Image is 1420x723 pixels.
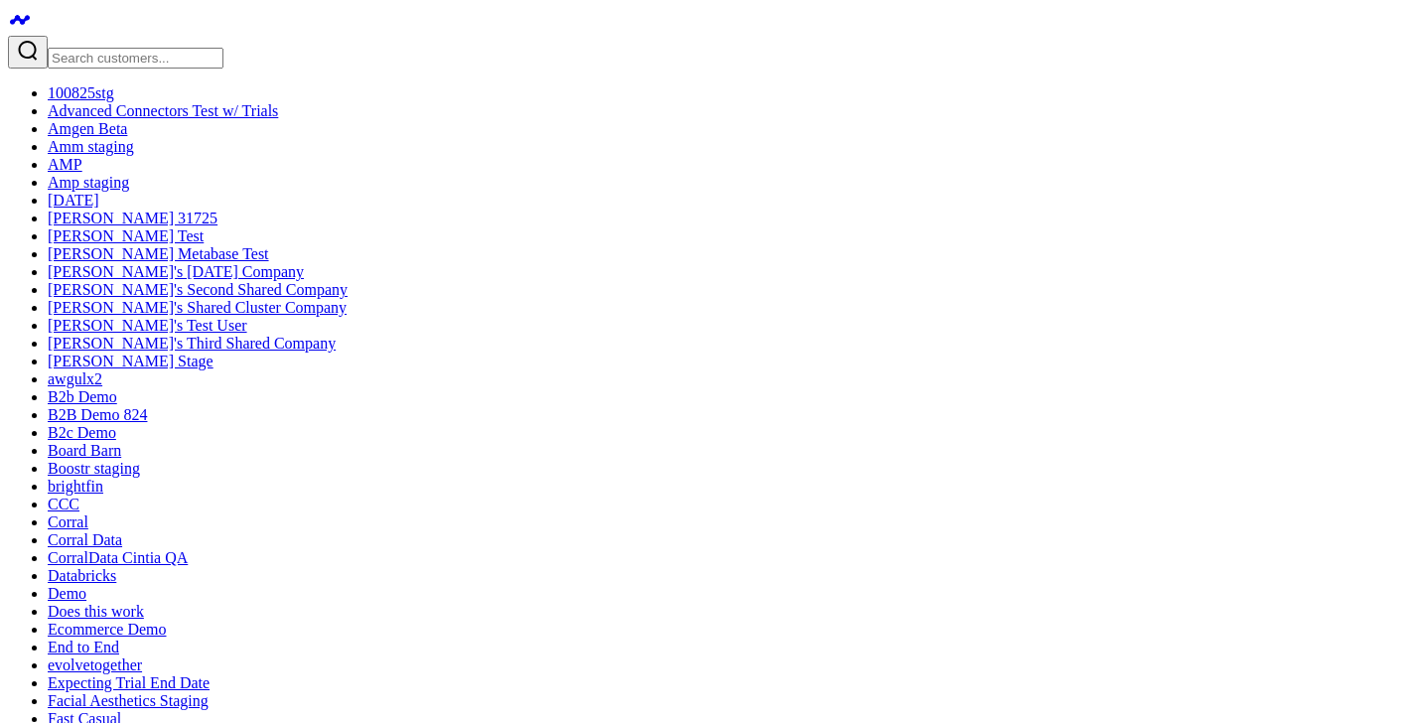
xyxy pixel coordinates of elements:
[48,585,86,602] a: Demo
[48,549,188,566] a: CorralData Cintia QA
[48,102,278,119] a: Advanced Connectors Test w/ Trials
[48,424,116,441] a: B2c Demo
[48,317,247,334] a: [PERSON_NAME]'s Test User
[48,603,144,620] a: Does this work
[48,245,269,262] a: [PERSON_NAME] Metabase Test
[48,460,140,477] a: Boostr staging
[48,531,122,548] a: Corral Data
[48,84,114,101] a: 100825stg
[48,478,103,495] a: brightfin
[48,370,102,387] a: awgulx2
[48,621,167,638] a: Ecommerce Demo
[48,48,223,69] input: Search customers input
[48,174,129,191] a: Amp staging
[48,281,348,298] a: [PERSON_NAME]'s Second Shared Company
[48,299,347,316] a: [PERSON_NAME]'s Shared Cluster Company
[48,513,88,530] a: Corral
[48,496,79,512] a: CCC
[48,192,99,209] a: [DATE]
[48,227,204,244] a: [PERSON_NAME] Test
[48,156,82,173] a: AMP
[48,388,117,405] a: B2b Demo
[48,674,210,691] a: Expecting Trial End Date
[48,335,336,352] a: [PERSON_NAME]'s Third Shared Company
[48,210,217,226] a: [PERSON_NAME] 31725
[8,36,48,69] button: Search customers button
[48,120,127,137] a: Amgen Beta
[48,442,121,459] a: Board Barn
[48,353,213,369] a: [PERSON_NAME] Stage
[48,406,147,423] a: B2B Demo 824
[48,138,134,155] a: Amm staging
[48,656,142,673] a: evolvetogether
[48,263,304,280] a: [PERSON_NAME]'s [DATE] Company
[48,639,119,655] a: End to End
[48,567,116,584] a: Databricks
[48,692,209,709] a: Facial Aesthetics Staging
